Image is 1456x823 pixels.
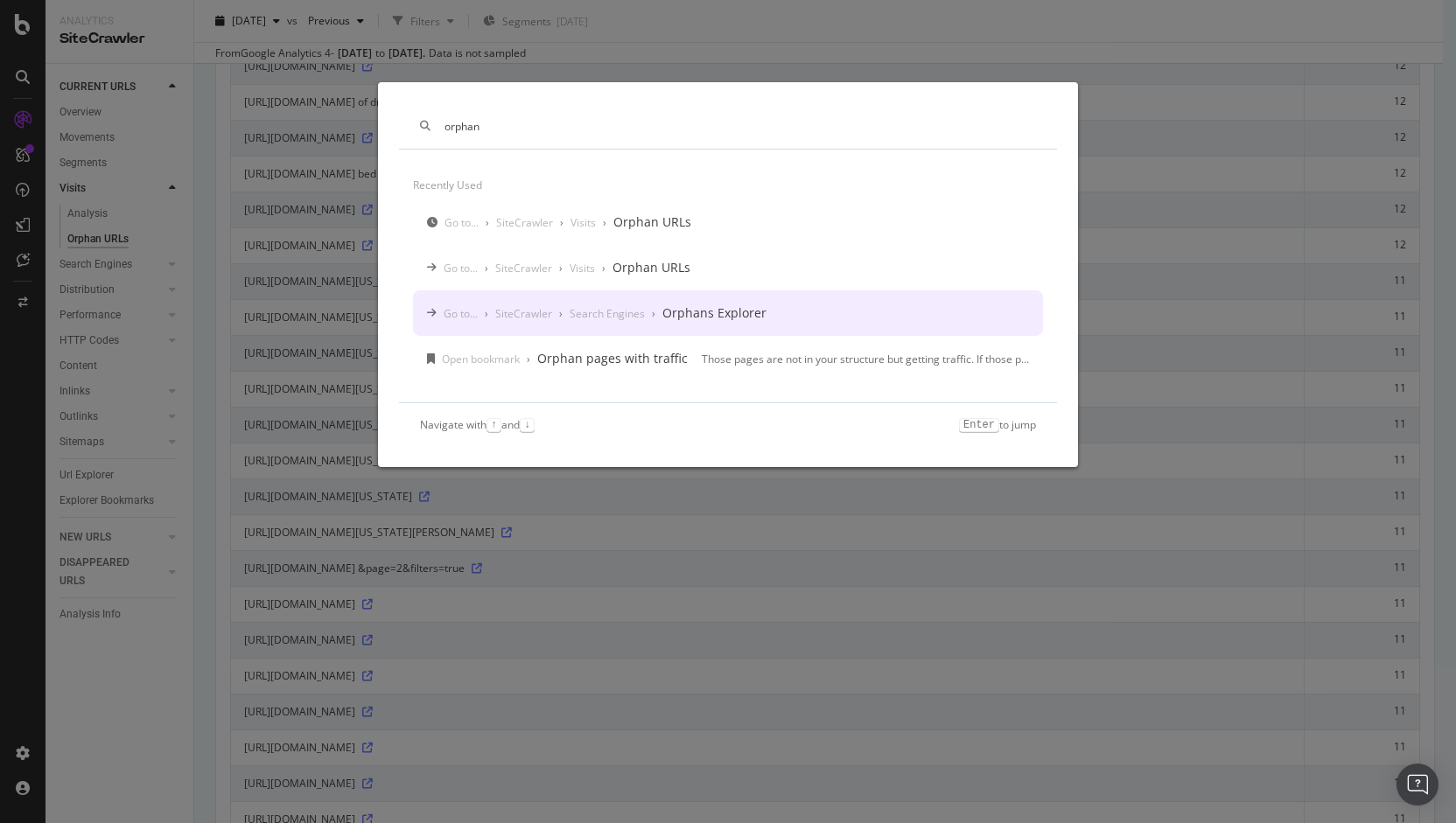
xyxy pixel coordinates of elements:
[560,215,563,230] div: ›
[602,261,605,275] div: ›
[520,418,535,432] kbd: ↓
[559,261,563,275] div: ›
[570,215,596,230] div: Visits
[495,306,552,321] div: SiteCrawler
[537,350,688,367] div: Orphan pages with traffic
[378,82,1078,467] div: modal
[1396,764,1438,806] div: Open Intercom Messenger
[486,215,489,230] div: ›
[959,418,999,432] kbd: Enter
[603,215,606,230] div: ›
[559,306,563,321] div: ›
[442,352,520,366] div: Open bookmark
[413,171,1043,199] div: Recently used
[570,306,645,321] div: Search Engines
[444,306,478,321] div: Go to...
[527,352,530,366] div: ›
[486,418,501,432] kbd: ↑
[420,417,535,432] div: Navigate with and
[485,261,488,275] div: ›
[662,304,766,322] div: Orphans Explorer
[959,417,1036,432] div: to jump
[652,306,655,321] div: ›
[612,259,690,276] div: Orphan URLs
[444,119,1036,134] input: Type a command or search…
[702,352,1029,366] div: Those pages are not in your structure but getting traffic. If those pages are still relevant, you...
[444,261,478,275] div: Go to...
[485,306,488,321] div: ›
[570,261,595,275] div: Visits
[495,261,552,275] div: SiteCrawler
[613,213,691,231] div: Orphan URLs
[444,215,479,230] div: Go to...
[496,215,553,230] div: SiteCrawler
